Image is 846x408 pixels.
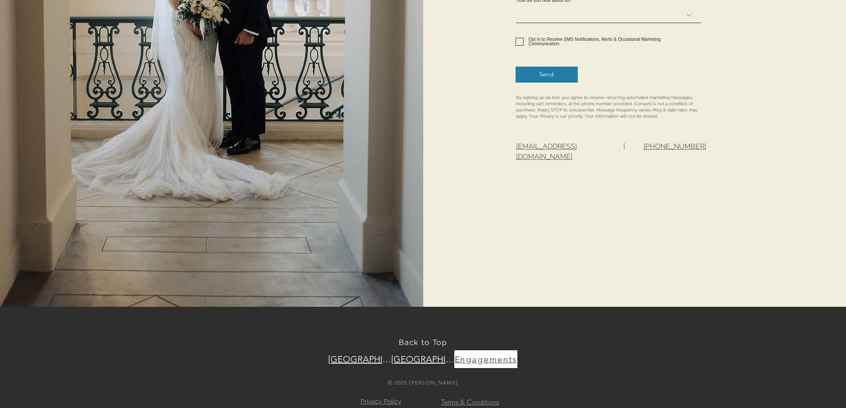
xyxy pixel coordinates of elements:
[528,37,661,46] span: Opt In to Receive SMS Notifications, Alerts & Occasional Marketing Communication
[328,350,391,368] a: Los Angeles
[399,338,447,347] a: Back to Top
[516,95,697,119] span: By signing up via text, you agree to receive recurring automated marketing messages, including ca...
[455,354,517,364] span: Engagements
[391,350,454,368] a: Seattle
[361,398,401,405] a: Privacy Policy
[328,354,391,364] span: [GEOGRAPHIC_DATA]
[516,142,577,160] a: [EMAIL_ADDRESS][DOMAIN_NAME]
[388,379,458,386] span: © 2025 [PERSON_NAME]
[539,70,554,79] span: Send
[643,142,706,151] a: [PHONE_NUMBER]
[454,350,517,368] a: Engagements
[516,67,578,83] button: Send
[441,398,499,406] a: Terms & Conditions
[391,354,454,364] span: [GEOGRAPHIC_DATA]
